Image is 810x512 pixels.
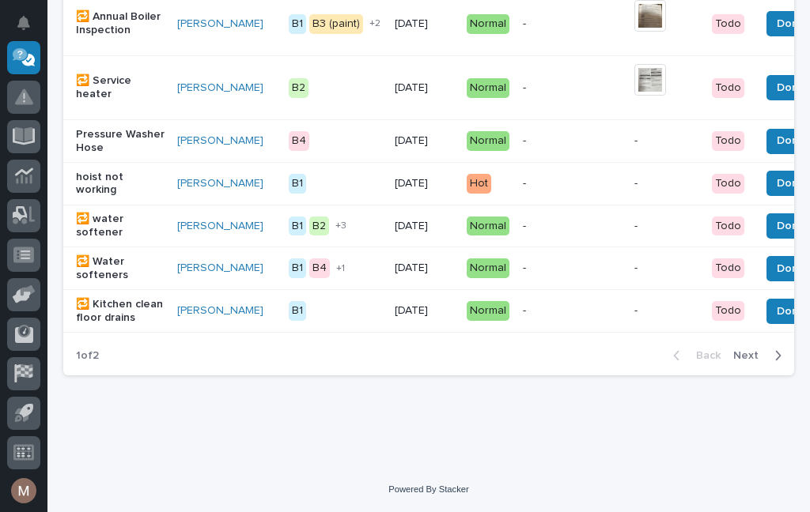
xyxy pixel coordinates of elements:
p: - [523,17,622,31]
div: B2 [309,216,329,236]
div: Normal [467,14,509,34]
p: [DATE] [395,134,454,148]
div: B1 [289,14,306,34]
p: - [634,220,699,233]
div: Normal [467,258,509,278]
p: [DATE] [395,262,454,275]
button: users-avatar [7,474,40,507]
p: - [634,262,699,275]
a: Powered By Stacker [388,484,468,494]
div: B1 [289,301,306,321]
p: [DATE] [395,17,454,31]
div: B4 [289,131,309,151]
span: Back [687,348,721,363]
p: 🔁 Service heater [76,74,165,101]
span: Done [777,259,805,278]
div: Hot [467,174,491,194]
span: + 2 [369,19,380,28]
span: Done [777,131,805,150]
div: B2 [289,78,308,98]
div: Todo [712,174,744,194]
a: [PERSON_NAME] [177,134,263,148]
span: Done [777,216,805,235]
span: Done [777,174,805,193]
p: 🔁 water softener [76,213,165,239]
div: Normal [467,78,509,98]
div: Normal [467,131,509,151]
span: Done [777,14,805,33]
p: - [523,262,622,275]
p: [DATE] [395,304,454,318]
div: B1 [289,258,306,278]
p: 🔁 Annual Boiler Inspection [76,10,165,37]
p: 🔁 Kitchen clean floor drains [76,298,165,325]
div: Todo [712,131,744,151]
p: - [634,304,699,318]
p: [DATE] [395,220,454,233]
a: [PERSON_NAME] [177,262,263,275]
a: [PERSON_NAME] [177,220,263,233]
p: hoist not working [76,171,165,198]
div: B1 [289,216,306,236]
div: Todo [712,14,744,34]
div: Todo [712,301,744,321]
div: B3 (paint) [309,14,363,34]
p: [DATE] [395,177,454,190]
div: B1 [289,174,306,194]
a: [PERSON_NAME] [177,177,263,190]
button: Back [660,348,727,363]
p: - [523,81,622,95]
div: Todo [712,78,744,98]
p: 1 of 2 [63,337,112,375]
span: Done [777,302,805,321]
a: [PERSON_NAME] [177,304,263,318]
div: Normal [467,216,509,236]
p: - [523,220,622,233]
span: Next [733,348,768,363]
div: Todo [712,216,744,236]
span: + 3 [335,221,346,231]
button: Next [727,348,794,363]
a: [PERSON_NAME] [177,81,263,95]
p: - [523,177,622,190]
span: Done [777,78,805,97]
div: Notifications [20,16,40,41]
p: 🔁 Water softeners [76,255,165,282]
div: Todo [712,258,744,278]
span: + 1 [336,264,345,273]
div: Normal [467,301,509,321]
p: - [523,304,622,318]
p: - [634,177,699,190]
p: - [523,134,622,148]
p: - [634,134,699,148]
button: Notifications [7,6,40,40]
p: [DATE] [395,81,454,95]
div: B4 [309,258,330,278]
p: Pressure Washer Hose [76,128,165,155]
a: [PERSON_NAME] [177,17,263,31]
